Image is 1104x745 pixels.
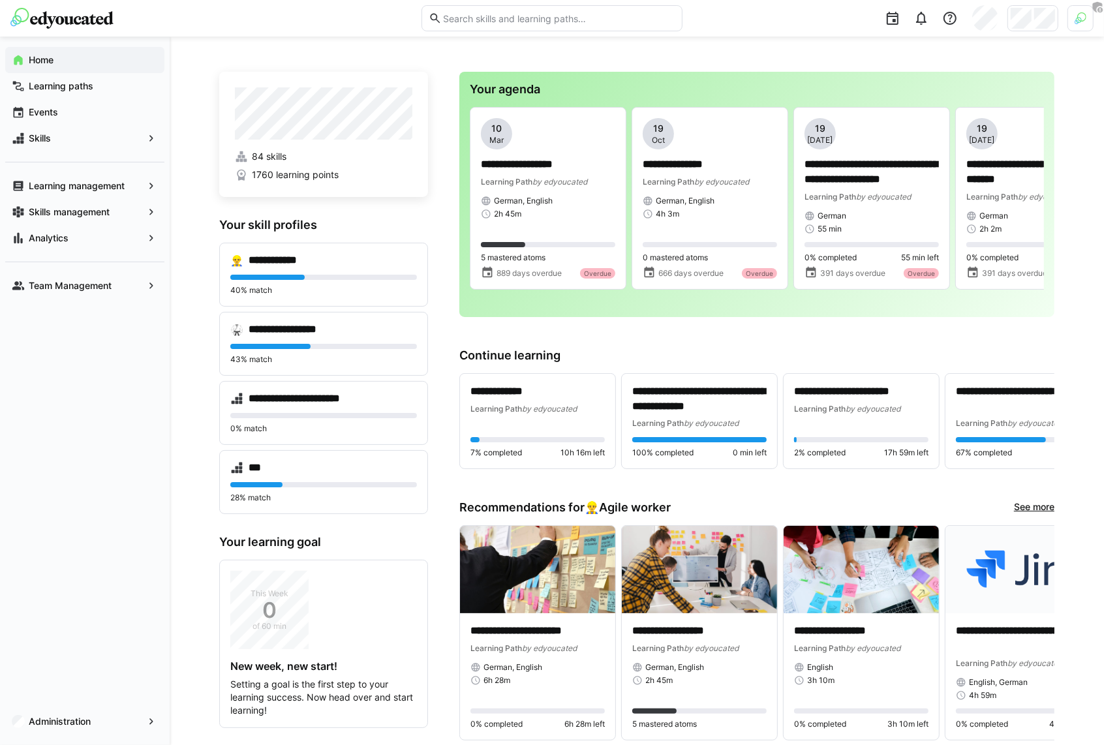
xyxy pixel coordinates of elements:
span: 889 days overdue [497,268,562,279]
span: Learning Path [966,192,1018,202]
h3: Your agenda [470,82,1044,97]
span: 2h 45m [645,675,673,686]
span: 0 min left [733,448,767,458]
div: 👷‍♂️ [230,254,243,267]
span: Oct [652,135,665,145]
span: 391 days overdue [820,268,885,279]
span: 6h 28m [483,675,510,686]
div: 👷‍♂️ [585,500,671,515]
h3: Recommendations for [459,500,671,515]
span: by edyoucated [1007,418,1062,428]
span: German, English [483,662,542,673]
span: Learning Path [956,658,1007,668]
span: by edyoucated [522,404,577,414]
h3: Continue learning [459,348,1054,363]
span: by edyoucated [694,177,749,187]
span: by edyoucated [846,404,900,414]
span: Learning Path [794,643,846,653]
p: 0% match [230,423,417,434]
p: 28% match [230,493,417,503]
span: by edyoucated [1007,658,1062,668]
span: 55 min left [901,252,939,263]
span: 0% completed [805,252,857,263]
span: Learning Path [470,404,522,414]
span: German [979,211,1008,221]
img: image [945,526,1101,613]
span: 2h 2m [979,224,1002,234]
span: 391 days overdue [982,268,1047,279]
span: 10 [491,122,502,135]
span: German, English [494,196,553,206]
span: Learning Path [632,418,684,428]
span: 10h 16m left [560,448,605,458]
div: Overdue [742,268,777,279]
span: 1760 learning points [252,168,339,181]
span: 4h 59m left [1049,719,1090,729]
h3: Your learning goal [219,535,428,549]
span: 19 [977,122,987,135]
span: 7% completed [470,448,522,458]
span: 19 [653,122,664,135]
span: Mar [489,135,504,145]
p: 40% match [230,285,417,296]
span: 2% completed [794,448,846,458]
span: 100% completed [632,448,694,458]
span: 19 [815,122,825,135]
span: 5 mastered atoms [632,719,697,729]
span: 0% completed [966,252,1019,263]
p: Setting a goal is the first step to your learning success. Now head over and start learning! [230,678,417,717]
span: German, English [656,196,714,206]
span: Learning Path [805,192,856,202]
img: image [622,526,777,613]
span: 5 mastered atoms [481,252,545,263]
a: 84 skills [235,150,412,163]
img: image [784,526,939,613]
span: by edyoucated [846,643,900,653]
span: 84 skills [252,150,286,163]
span: 17h 59m left [884,448,928,458]
span: Learning Path [470,643,522,653]
h4: New week, new start! [230,660,417,673]
span: by edyoucated [522,643,577,653]
div: 🥋 [230,323,243,336]
span: [DATE] [808,135,833,145]
h3: Your skill profiles [219,218,428,232]
img: image [460,526,615,613]
span: Agile worker [599,500,671,515]
div: Overdue [904,268,939,279]
span: 67% completed [956,448,1012,458]
span: German, English [645,662,704,673]
span: 2h 45m [494,209,521,219]
span: German [818,211,846,221]
span: 4h 59m [969,690,996,701]
span: 55 min [818,224,842,234]
span: English, German [969,677,1028,688]
span: 4h 3m [656,209,679,219]
span: English [807,662,833,673]
input: Search skills and learning paths… [442,12,675,24]
span: 3h 10m left [887,719,928,729]
span: by edyoucated [684,418,739,428]
span: Learning Path [794,404,846,414]
span: Learning Path [956,418,1007,428]
p: 43% match [230,354,417,365]
span: Learning Path [632,643,684,653]
span: 666 days overdue [658,268,724,279]
span: 0 mastered atoms [643,252,708,263]
span: 3h 10m [807,675,835,686]
span: [DATE] [970,135,995,145]
a: See more [1014,500,1054,515]
span: 0% completed [470,719,523,729]
span: by edyoucated [1018,192,1073,202]
span: 0% completed [956,719,1008,729]
span: by edyoucated [684,643,739,653]
span: by edyoucated [532,177,587,187]
span: by edyoucated [856,192,911,202]
span: Learning Path [481,177,532,187]
span: Learning Path [643,177,694,187]
span: 0% completed [794,719,846,729]
div: Overdue [580,268,615,279]
span: 6h 28m left [564,719,605,729]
